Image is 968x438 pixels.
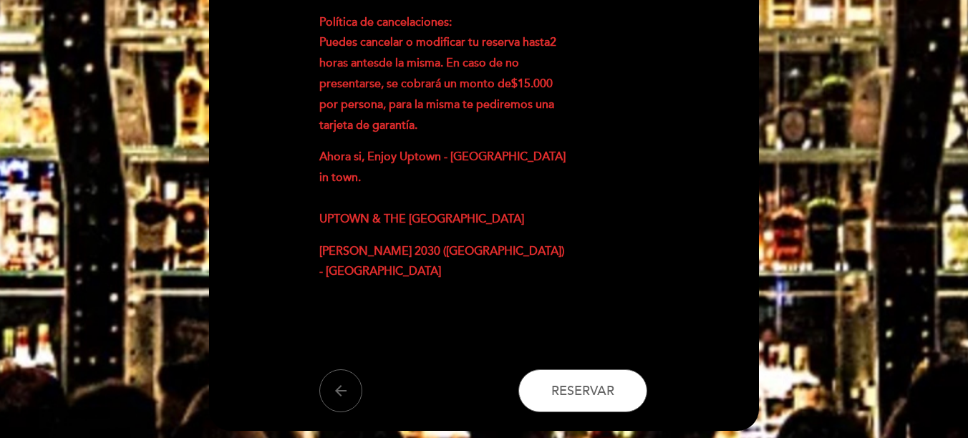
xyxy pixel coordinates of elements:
span: Ahora si, Enjoy Uptown - [GEOGRAPHIC_DATA] in town. [319,150,566,185]
strong: Política de cancelaciones: [319,15,452,29]
i: arrow_back [332,382,349,399]
button: arrow_back [319,369,362,412]
button: Reservar [518,369,647,412]
span: Puedes cancelar o modificar tu reserva hasta [319,35,550,49]
span: [PERSON_NAME] 2030 ([GEOGRAPHIC_DATA]) - [GEOGRAPHIC_DATA] [319,244,564,279]
span: Reservar [551,383,614,399]
strong: $15.000 por persona [319,77,553,112]
span: , para la misma te pediremos una tarjeta de garantía. [319,97,554,132]
span: de la misma. En caso de no presentarse, se cobrará un monto de [319,56,519,91]
span: UPTOWN & THE [GEOGRAPHIC_DATA] [319,212,524,226]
